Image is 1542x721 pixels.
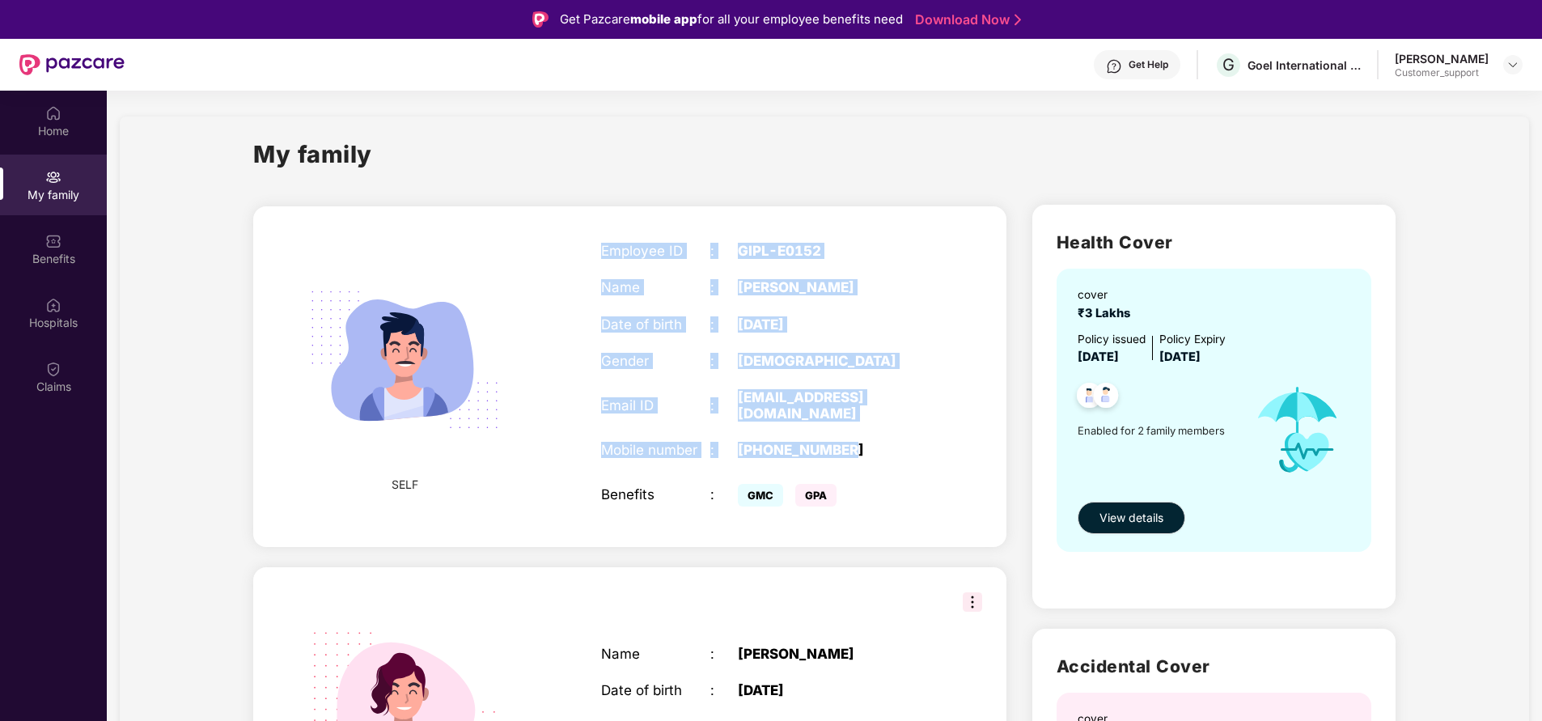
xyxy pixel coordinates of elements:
[738,682,929,698] div: [DATE]
[1106,58,1122,74] img: svg+xml;base64,PHN2ZyBpZD0iSGVscC0zMngzMiIgeG1sbnM9Imh0dHA6Ly93d3cudzMub3JnLzIwMDAvc3ZnIiB3aWR0aD...
[630,11,697,27] strong: mobile app
[1078,422,1239,439] span: Enabled for 2 family members
[738,279,929,295] div: [PERSON_NAME]
[1099,509,1163,527] span: View details
[1078,502,1185,534] button: View details
[1070,378,1109,418] img: svg+xml;base64,PHN2ZyB4bWxucz0iaHR0cDovL3d3dy53My5vcmcvMjAwMC9zdmciIHdpZHRoPSI0OC45NDMiIGhlaWdodD...
[1506,58,1519,71] img: svg+xml;base64,PHN2ZyBpZD0iRHJvcGRvd24tMzJ4MzIiIHhtbG5zPSJodHRwOi8vd3d3LnczLm9yZy8yMDAwL3N2ZyIgd2...
[601,486,710,503] div: Benefits
[601,316,710,333] div: Date of birth
[710,646,738,662] div: :
[963,592,982,612] img: svg+xml;base64,PHN2ZyB3aWR0aD0iMzIiIGhlaWdodD0iMzIiIHZpZXdCb3g9IjAgMCAzMiAzMiIgZmlsbD0ibm9uZSIgeG...
[392,476,418,494] span: SELF
[1222,55,1235,74] span: G
[1159,350,1201,364] span: [DATE]
[1015,11,1021,28] img: Stroke
[601,646,710,662] div: Name
[1057,653,1371,680] h2: Accidental Cover
[45,233,61,249] img: svg+xml;base64,PHN2ZyBpZD0iQmVuZWZpdHMiIHhtbG5zPSJodHRwOi8vd3d3LnczLm9yZy8yMDAwL3N2ZyIgd2lkdGg9Ij...
[738,442,929,458] div: [PHONE_NUMBER]
[795,484,837,507] span: GPA
[601,442,710,458] div: Mobile number
[1395,51,1489,66] div: [PERSON_NAME]
[738,316,929,333] div: [DATE]
[738,243,929,259] div: GIPL-E0152
[710,397,738,414] div: :
[710,316,738,333] div: :
[45,169,61,185] img: svg+xml;base64,PHN2ZyB3aWR0aD0iMjAiIGhlaWdodD0iMjAiIHZpZXdCb3g9IjAgMCAyMCAyMCIgZmlsbD0ibm9uZSIgeG...
[1078,306,1137,320] span: ₹3 Lakhs
[1078,350,1119,364] span: [DATE]
[710,243,738,259] div: :
[45,105,61,121] img: svg+xml;base64,PHN2ZyBpZD0iSG9tZSIgeG1sbnM9Imh0dHA6Ly93d3cudzMub3JnLzIwMDAvc3ZnIiB3aWR0aD0iMjAiIG...
[738,646,929,662] div: [PERSON_NAME]
[1129,58,1168,71] div: Get Help
[601,279,710,295] div: Name
[1078,286,1137,303] div: cover
[1159,331,1226,348] div: Policy Expiry
[1057,229,1371,256] h2: Health Cover
[253,136,372,172] h1: My family
[710,353,738,369] div: :
[1087,378,1126,418] img: svg+xml;base64,PHN2ZyB4bWxucz0iaHR0cDovL3d3dy53My5vcmcvMjAwMC9zdmciIHdpZHRoPSI0OC45NDMiIGhlaWdodD...
[738,353,929,369] div: [DEMOGRAPHIC_DATA]
[710,486,738,503] div: :
[1248,57,1361,73] div: Goel International Private Limited
[601,397,710,414] div: Email ID
[710,279,738,295] div: :
[738,389,929,422] div: [EMAIL_ADDRESS][DOMAIN_NAME]
[710,682,738,698] div: :
[19,54,125,75] img: New Pazcare Logo
[45,297,61,313] img: svg+xml;base64,PHN2ZyBpZD0iSG9zcGl0YWxzIiB4bWxucz0iaHR0cDovL3d3dy53My5vcmcvMjAwMC9zdmciIHdpZHRoPS...
[738,484,783,507] span: GMC
[1078,331,1146,348] div: Policy issued
[710,442,738,458] div: :
[532,11,549,28] img: Logo
[915,11,1016,28] a: Download Now
[1239,367,1357,493] img: icon
[601,682,710,698] div: Date of birth
[1395,66,1489,79] div: Customer_support
[288,244,520,476] img: svg+xml;base64,PHN2ZyB4bWxucz0iaHR0cDovL3d3dy53My5vcmcvMjAwMC9zdmciIHdpZHRoPSIyMjQiIGhlaWdodD0iMT...
[45,361,61,377] img: svg+xml;base64,PHN2ZyBpZD0iQ2xhaW0iIHhtbG5zPSJodHRwOi8vd3d3LnczLm9yZy8yMDAwL3N2ZyIgd2lkdGg9IjIwIi...
[560,10,903,29] div: Get Pazcare for all your employee benefits need
[601,243,710,259] div: Employee ID
[601,353,710,369] div: Gender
